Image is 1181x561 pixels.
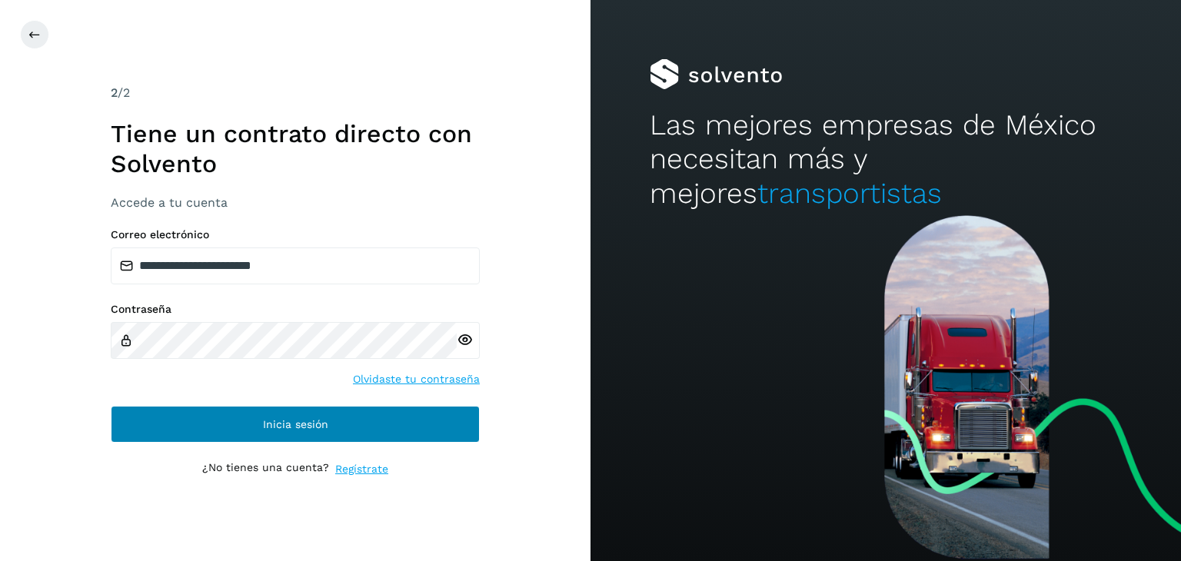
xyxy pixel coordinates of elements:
span: Inicia sesión [263,419,328,430]
h2: Las mejores empresas de México necesitan más y mejores [650,108,1122,211]
span: transportistas [757,177,942,210]
label: Contraseña [111,303,480,316]
label: Correo electrónico [111,228,480,241]
button: Inicia sesión [111,406,480,443]
span: 2 [111,85,118,100]
p: ¿No tienes una cuenta? [202,461,329,477]
h3: Accede a tu cuenta [111,195,480,210]
a: Regístrate [335,461,388,477]
h1: Tiene un contrato directo con Solvento [111,119,480,178]
div: /2 [111,84,480,102]
a: Olvidaste tu contraseña [353,371,480,387]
